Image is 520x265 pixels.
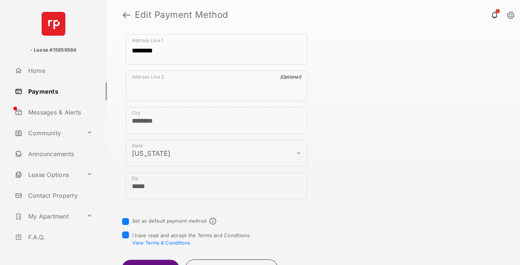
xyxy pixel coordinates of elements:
a: Payments [12,83,107,100]
span: Default payment method info [209,218,216,224]
strong: Edit Payment Method [135,10,228,19]
a: Contact Property [12,187,107,204]
label: Set as default payment method [132,218,207,224]
div: payment_method_screening[postal_addresses][addressLine1] [126,34,308,65]
p: - Lease #15659584 [30,46,77,54]
button: I have read and accept the Terms and Conditions. [132,240,190,246]
a: Messages & Alerts [12,103,107,121]
a: Lease Options [12,166,84,184]
a: Home [12,62,107,80]
div: payment_method_screening[postal_addresses][addressLine2] [126,71,308,101]
a: Announcements [12,145,107,163]
img: svg+xml;base64,PHN2ZyB4bWxucz0iaHR0cDovL3d3dy53My5vcmcvMjAwMC9zdmciIHdpZHRoPSI2NCIgaGVpZ2h0PSI2NC... [42,12,65,36]
a: My Apartment [12,207,84,225]
a: Community [12,124,84,142]
a: F.A.Q. [12,228,107,246]
div: payment_method_screening[postal_addresses][postalCode] [126,172,308,199]
span: I have read and accept the Terms and Conditions. [132,232,251,246]
div: payment_method_screening[postal_addresses][locality] [126,107,308,134]
div: payment_method_screening[postal_addresses][administrativeArea] [126,140,308,167]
